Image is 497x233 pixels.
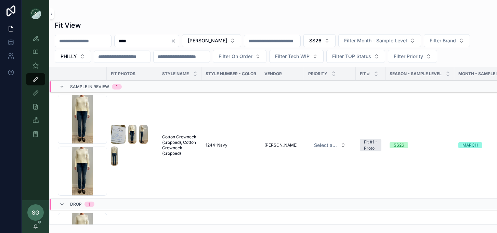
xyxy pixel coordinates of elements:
[332,53,371,60] span: Filter TOP Status
[111,147,118,166] img: Screenshot-2025-10-07-at-9.50.01-AM.png
[111,125,126,144] img: Screenshot-2025-10-07-at-9.49.53-AM.png
[206,71,256,77] span: Style Number - Color
[89,202,90,207] div: 1
[171,38,179,44] button: Clear
[430,37,456,44] span: Filter Brand
[139,125,148,144] img: Screenshot-2025-10-07-at-9.49.59-AM.png
[390,142,450,148] a: SS26
[162,71,189,77] span: STYLE NAME
[213,50,266,63] button: Select Button
[264,142,300,148] a: [PERSON_NAME]
[394,53,423,60] span: Filter Priority
[22,27,49,149] div: scrollable content
[364,139,377,151] div: Fit #1 - Proto
[394,142,404,148] div: SS26
[390,71,442,77] span: Season - Sample Level
[269,50,324,63] button: Select Button
[264,142,298,148] span: [PERSON_NAME]
[206,142,256,148] a: 1244-Navy
[360,139,381,151] a: Fit #1 - Proto
[303,34,336,47] button: Select Button
[30,8,41,19] img: App logo
[188,37,227,44] span: [PERSON_NAME]
[326,50,385,63] button: Select Button
[275,53,310,60] span: Filter Tech WIP
[111,71,135,77] span: Fit Photos
[219,53,252,60] span: Filter On Order
[162,134,197,156] a: Cotton Crewneck (cropped), Cotton Crewneck (cropped)
[206,142,227,148] span: 1244-Navy
[128,125,136,144] img: Screenshot-2025-10-07-at-9.49.56-AM.png
[116,84,118,90] div: 1
[55,20,81,30] h1: Fit View
[424,34,470,47] button: Select Button
[70,84,109,90] span: Sample In Review
[182,34,241,47] button: Select Button
[308,139,352,152] a: Select Button
[70,202,82,207] span: Drop
[61,53,77,60] span: PHILLY
[338,34,421,47] button: Select Button
[111,125,154,166] a: Screenshot-2025-10-07-at-9.49.53-AM.pngScreenshot-2025-10-07-at-9.49.56-AM.pngScreenshot-2025-10-...
[264,71,282,77] span: Vendor
[388,50,437,63] button: Select Button
[55,50,91,63] button: Select Button
[360,71,370,77] span: Fit #
[309,37,322,44] span: SS26
[344,37,407,44] span: Filter Month - Sample Level
[308,71,327,77] span: PRIORITY
[462,142,478,148] div: MARCH
[309,139,351,151] button: Select Button
[32,208,39,217] span: SG
[314,142,338,149] span: Select a HP FIT LEVEL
